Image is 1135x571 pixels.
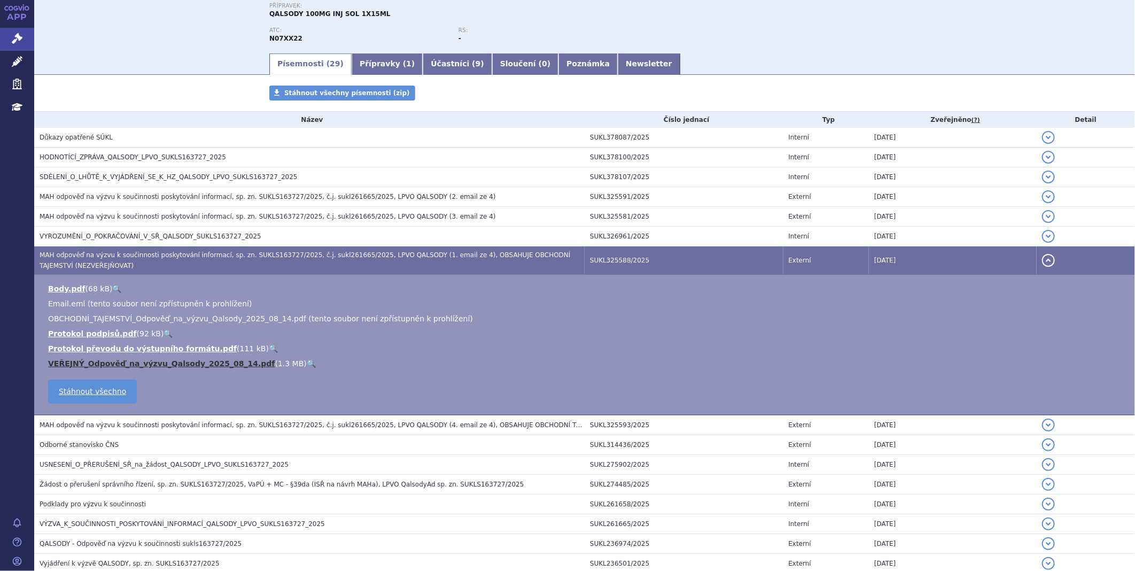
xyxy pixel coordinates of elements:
span: VYROZUMĚNÍ_O_POKRAČOVÁNÍ_V_SŘ_QALSODY_SUKLS163727_2025 [40,233,261,240]
span: 68 kB [88,284,110,293]
span: 0 [542,59,547,68]
strong: TOFERSEN [269,35,302,42]
td: [DATE] [869,514,1037,534]
a: Přípravky (1) [352,53,423,75]
a: Newsletter [618,53,680,75]
a: Stáhnout všechny písemnosti (zip) [269,86,415,101]
td: SUKL314436/2025 [585,435,783,455]
span: 111 kB [240,344,266,353]
span: Interní [789,233,810,240]
button: detail [1042,151,1055,164]
li: ( ) [48,343,1124,354]
span: QALSODY - Odpověď na výzvu k součinnosti sukls163727/2025 [40,540,242,547]
td: SUKL274485/2025 [585,475,783,495]
td: SUKL261665/2025 [585,514,783,534]
td: [DATE] [869,495,1037,514]
strong: - [458,35,461,42]
td: SUKL261658/2025 [585,495,783,514]
a: 🔍 [164,329,173,338]
button: detail [1042,230,1055,243]
span: SDĚLENÍ_O_LHŮTĚ_K_VYJÁDŘENÍ_SE_K_HZ_QALSODY_LPVO_SUKLS163727_2025 [40,173,298,181]
span: Interní [789,520,810,528]
span: Externí [789,560,811,567]
span: Žádost o přerušení správního řízení, sp. zn. SUKLS163727/2025, VaPÚ + MC - §39da (ISŘ na návrh MA... [40,481,524,488]
span: Interní [789,173,810,181]
span: 92 kB [139,329,161,338]
span: Vyjádření k výzvě QALSODY, sp. zn. SUKLS163727/2025 [40,560,220,567]
td: SUKL326961/2025 [585,227,783,246]
td: [DATE] [869,227,1037,246]
span: Důkazy opatřené SÚKL [40,134,113,141]
span: Externí [789,481,811,488]
td: SUKL325591/2025 [585,187,783,207]
span: Externí [789,421,811,429]
a: Stáhnout všechno [48,380,137,404]
a: Písemnosti (29) [269,53,352,75]
button: detail [1042,254,1055,267]
td: [DATE] [869,534,1037,554]
p: Přípravek: [269,3,648,9]
span: 29 [330,59,340,68]
span: MAH odpověď na výzvu k součinnosti poskytování informací, sp. zn. SUKLS163727/2025, č.j. sukl2616... [40,421,667,429]
a: Poznámka [558,53,618,75]
td: SUKL325593/2025 [585,415,783,435]
abbr: (?) [971,117,980,124]
span: MAH odpověď na výzvu k součinnosti poskytování informací, sp. zn. SUKLS163727/2025, č.j. sukl2616... [40,251,571,269]
span: 1 [406,59,411,68]
span: Externí [789,441,811,449]
p: ATC: [269,27,448,34]
span: 9 [476,59,481,68]
span: Interní [789,461,810,468]
th: Název [34,112,585,128]
a: Sloučení (0) [492,53,558,75]
td: [DATE] [869,167,1037,187]
td: [DATE] [869,455,1037,475]
span: USNESENÍ_O_PŘERUŠENÍ_SŘ_na_žádost_QALSODY_LPVO_SUKLS163727_2025 [40,461,289,468]
span: Interní [789,153,810,161]
td: SUKL378087/2025 [585,128,783,148]
span: MAH odpověď na výzvu k součinnosti poskytování informací, sp. zn. SUKLS163727/2025, č.j. sukl2616... [40,193,496,200]
th: Zveřejněno [869,112,1037,128]
button: detail [1042,190,1055,203]
td: SUKL325581/2025 [585,207,783,227]
td: SUKL275902/2025 [585,455,783,475]
a: VEŘEJNÝ_Odpověď_na_výzvu_Qalsody_2025_08_14.pdf [48,359,275,368]
span: Podklady pro výzvu k součinnosti [40,500,146,508]
span: QALSODY 100MG INJ SOL 1X15ML [269,10,391,18]
p: RS: [458,27,637,34]
td: SUKL325588/2025 [585,246,783,275]
td: SUKL236974/2025 [585,534,783,554]
td: [DATE] [869,187,1037,207]
span: Stáhnout všechny písemnosti (zip) [284,89,410,97]
button: detail [1042,458,1055,471]
span: Externí [789,540,811,547]
td: [DATE] [869,475,1037,495]
th: Číslo jednací [585,112,783,128]
span: MAH odpověď na výzvu k součinnosti poskytování informací, sp. zn. SUKLS163727/2025, č.j. sukl2616... [40,213,496,220]
th: Detail [1037,112,1135,128]
a: Účastníci (9) [423,53,492,75]
span: OBCHODNÍ_TAJEMSTVÍ_Odpověď_na_výzvu_Qalsody_2025_08_14.pdf (tento soubor není zpřístupněn k prohl... [48,314,473,323]
a: Protokol převodu do výstupního formátu.pdf [48,344,237,353]
button: detail [1042,210,1055,223]
td: [DATE] [869,435,1037,455]
button: detail [1042,171,1055,183]
span: Externí [789,213,811,220]
span: Odborné stanovisko ČNS [40,441,119,449]
li: ( ) [48,328,1124,339]
button: detail [1042,498,1055,511]
button: detail [1042,419,1055,431]
a: 🔍 [113,284,122,293]
span: Email.eml (tento soubor není zpřístupněn k prohlížení) [48,299,252,308]
td: SUKL378100/2025 [585,148,783,167]
td: [DATE] [869,207,1037,227]
span: Externí [789,193,811,200]
button: detail [1042,557,1055,570]
span: VÝZVA_K_SOUČINNOSTI_POSKYTOVÁNÍ_INFORMACÍ_QALSODY_LPVO_SUKLS163727_2025 [40,520,325,528]
span: HODNOTÍCÍ_ZPRÁVA_QALSODY_LPVO_SUKLS163727_2025 [40,153,226,161]
button: detail [1042,537,1055,550]
th: Typ [783,112,869,128]
td: [DATE] [869,246,1037,275]
a: 🔍 [269,344,278,353]
button: detail [1042,131,1055,144]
